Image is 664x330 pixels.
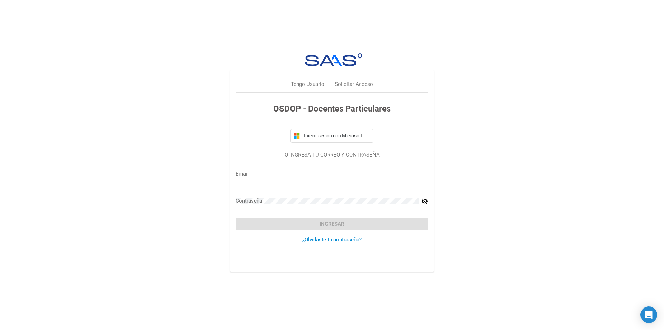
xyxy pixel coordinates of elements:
a: ¿Olvidaste tu contraseña? [302,237,362,243]
div: Open Intercom Messenger [640,306,657,323]
div: Solicitar Acceso [335,80,373,88]
p: O INGRESÁ TU CORREO Y CONTRASEÑA [236,151,428,159]
span: Ingresar [320,221,344,227]
div: Tengo Usuario [291,80,324,88]
mat-icon: visibility_off [421,197,428,205]
button: Iniciar sesión con Microsoft [290,129,373,143]
h3: OSDOP - Docentes Particulares [236,102,428,115]
button: Ingresar [236,218,428,230]
span: Iniciar sesión con Microsoft [303,133,370,139]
